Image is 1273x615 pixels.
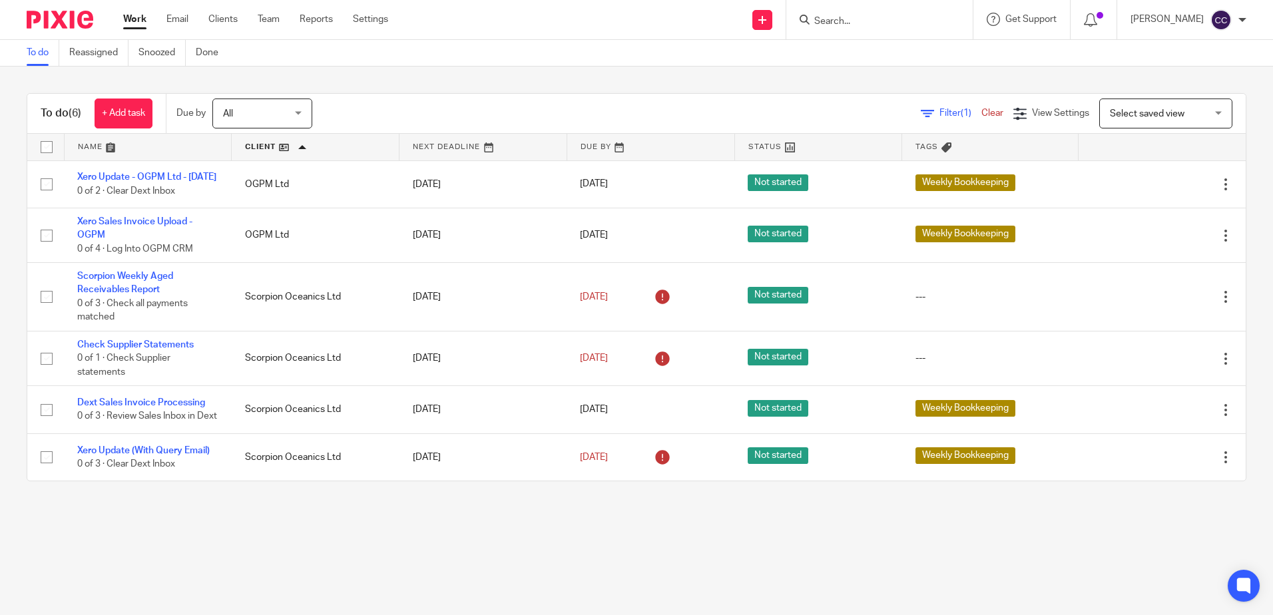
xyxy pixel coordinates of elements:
td: [DATE] [399,331,567,385]
td: OGPM Ltd [232,160,399,208]
a: Dext Sales Invoice Processing [77,398,205,407]
span: Weekly Bookkeeping [915,447,1015,464]
a: Done [196,40,228,66]
span: Not started [748,400,808,417]
td: Scorpion Oceanics Ltd [232,433,399,481]
td: [DATE] [399,433,567,481]
a: Xero Update (With Query Email) [77,446,210,455]
a: Work [123,13,146,26]
td: [DATE] [399,386,567,433]
td: Scorpion Oceanics Ltd [232,263,399,331]
a: Clear [981,108,1003,118]
td: [DATE] [399,160,567,208]
span: Not started [748,226,808,242]
span: [DATE] [580,405,608,415]
p: Due by [176,106,206,120]
span: (1) [961,108,971,118]
img: Pixie [27,11,93,29]
td: [DATE] [399,263,567,331]
span: 0 of 3 · Clear Dext Inbox [77,459,175,469]
div: --- [915,351,1065,365]
a: Scorpion Weekly Aged Receivables Report [77,272,173,294]
a: Xero Sales Invoice Upload - OGPM [77,217,192,240]
td: OGPM Ltd [232,208,399,262]
span: Not started [748,174,808,191]
a: Email [166,13,188,26]
a: Team [258,13,280,26]
a: + Add task [95,99,152,128]
span: Not started [748,349,808,365]
span: Select saved view [1110,109,1184,118]
p: [PERSON_NAME] [1131,13,1204,26]
a: To do [27,40,59,66]
span: 0 of 4 · Log Into OGPM CRM [77,244,193,254]
span: Not started [748,447,808,464]
span: 0 of 3 · Check all payments matched [77,299,188,322]
span: Weekly Bookkeeping [915,174,1015,191]
span: [DATE] [580,292,608,302]
span: View Settings [1032,108,1089,118]
img: svg%3E [1210,9,1232,31]
a: Clients [208,13,238,26]
span: 0 of 2 · Clear Dext Inbox [77,186,175,196]
span: 0 of 1 · Check Supplier statements [77,353,170,377]
span: All [223,109,233,118]
span: 0 of 3 · Review Sales Inbox in Dext [77,412,217,421]
span: Filter [939,108,981,118]
span: [DATE] [580,353,608,363]
h1: To do [41,106,81,120]
div: --- [915,290,1065,304]
span: Weekly Bookkeeping [915,226,1015,242]
input: Search [813,16,933,28]
td: Scorpion Oceanics Ltd [232,386,399,433]
span: [DATE] [580,453,608,462]
a: Settings [353,13,388,26]
a: Check Supplier Statements [77,340,194,349]
span: (6) [69,108,81,118]
span: Get Support [1005,15,1057,24]
a: Reassigned [69,40,128,66]
span: [DATE] [580,180,608,189]
span: Tags [915,143,938,150]
a: Xero Update - OGPM Ltd - [DATE] [77,172,216,182]
td: [DATE] [399,208,567,262]
span: Weekly Bookkeeping [915,400,1015,417]
td: Scorpion Oceanics Ltd [232,331,399,385]
span: [DATE] [580,230,608,240]
a: Snoozed [138,40,186,66]
a: Reports [300,13,333,26]
span: Not started [748,287,808,304]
